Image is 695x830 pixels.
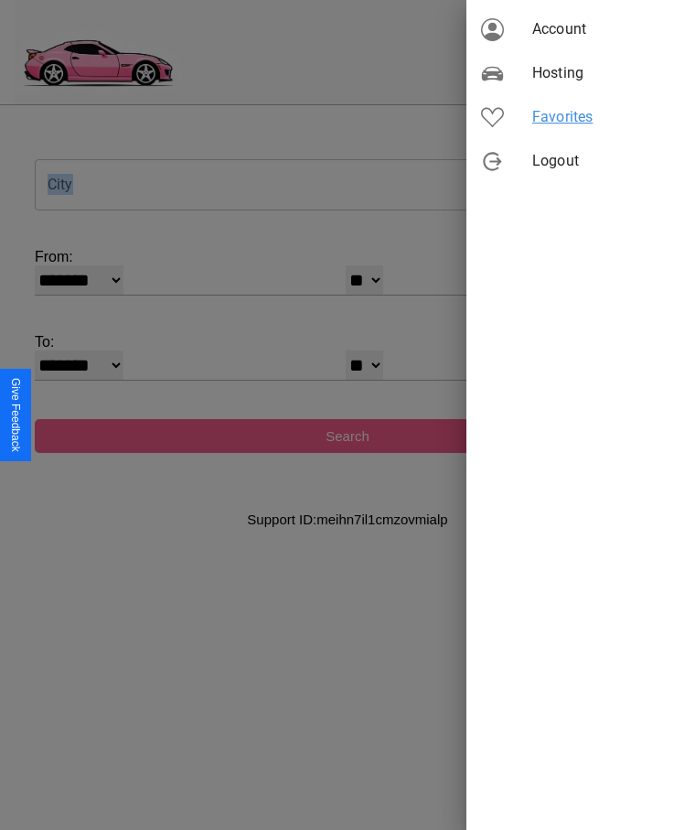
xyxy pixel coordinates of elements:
div: Hosting [466,51,695,95]
div: Give Feedback [9,378,22,452]
div: Logout [466,139,695,183]
span: Hosting [532,62,680,84]
span: Account [532,18,680,40]
span: Logout [532,150,680,172]
div: Account [466,7,695,51]
span: Favorites [532,106,680,128]
div: Favorites [466,95,695,139]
